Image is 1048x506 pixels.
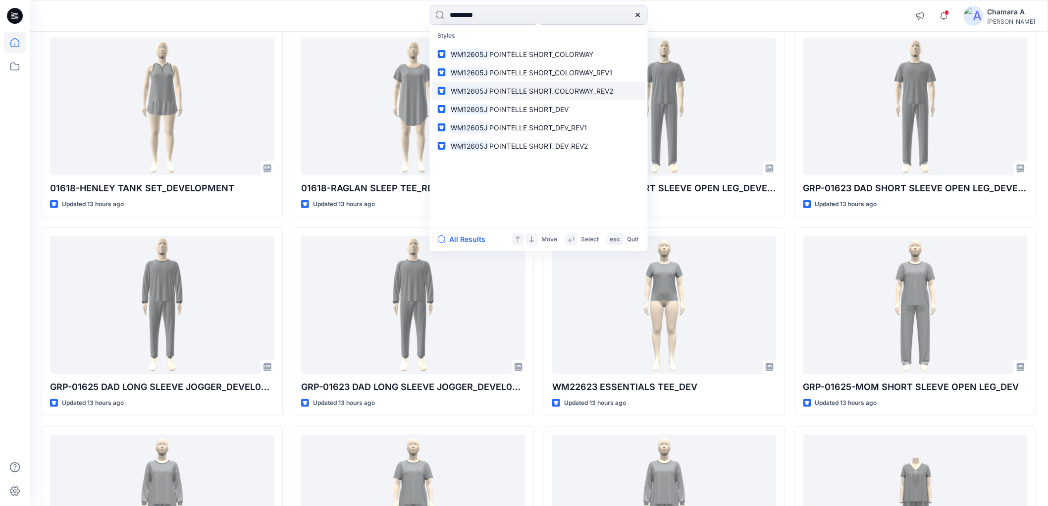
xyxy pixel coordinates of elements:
[803,181,1028,195] p: GRP-01623 DAD SHORT SLEEVE OPEN LEG_DEVELOPMENT
[313,398,375,408] p: Updated 13 hours ago
[552,380,777,394] p: WM22623 ESSENTIALS TEE_DEV
[552,38,777,175] a: GRP-01625 DAD SHORT SLEEVE OPEN LEG_DEVELOPMENT
[62,398,124,408] p: Updated 13 hours ago
[301,236,525,374] a: GRP-01623 DAD LONG SLEEVE JOGGER_DEVEL0PMENT
[581,234,599,245] p: Select
[450,67,490,78] mark: WM12605J
[432,45,646,63] a: WM12605JPOINTELLE SHORT_COLORWAY
[450,85,490,97] mark: WM12605J
[301,380,525,394] p: GRP-01623 DAD LONG SLEEVE JOGGER_DEVEL0PMENT
[62,199,124,210] p: Updated 13 hours ago
[432,100,646,118] a: WM12605JPOINTELLE SHORT_DEV
[50,181,274,195] p: 01618-HENLEY TANK SET_DEVELOPMENT
[815,398,877,408] p: Updated 13 hours ago
[552,236,777,374] a: WM22623 ESSENTIALS TEE_DEV
[438,233,492,245] button: All Results
[803,236,1028,374] a: GRP-01625-MOM SHORT SLEEVE OPEN LEG_DEV
[489,142,588,150] span: POINTELLE SHORT_DEV_REV2
[489,68,613,77] span: POINTELLE SHORT_COLORWAY_REV1
[489,105,569,113] span: POINTELLE SHORT_DEV
[803,380,1028,394] p: GRP-01625-MOM SHORT SLEEVE OPEN LEG_DEV
[432,118,646,137] a: WM12605JPOINTELLE SHORT_DEV_REV1
[50,38,274,175] a: 01618-HENLEY TANK SET_DEVELOPMENT
[988,6,1036,18] div: Chamara A
[489,87,613,95] span: POINTELLE SHORT_COLORWAY_REV2
[489,123,587,132] span: POINTELLE SHORT_DEV_REV1
[450,104,490,115] mark: WM12605J
[301,38,525,175] a: 01618-RAGLAN SLEEP TEE_REV1
[964,6,984,26] img: avatar
[432,63,646,82] a: WM12605JPOINTELLE SHORT_COLORWAY_REV1
[313,199,375,210] p: Updated 13 hours ago
[542,234,558,245] p: Move
[610,234,621,245] p: esc
[988,18,1036,25] div: [PERSON_NAME]
[50,236,274,374] a: GRP-01625 DAD LONG SLEEVE JOGGER_DEVEL0PMENT
[450,49,490,60] mark: WM12605J
[450,122,490,133] mark: WM12605J
[628,234,639,245] p: Quit
[432,82,646,100] a: WM12605JPOINTELLE SHORT_COLORWAY_REV2
[450,140,490,152] mark: WM12605J
[803,38,1028,175] a: GRP-01623 DAD SHORT SLEEVE OPEN LEG_DEVELOPMENT
[432,27,646,45] p: Styles
[564,398,626,408] p: Updated 13 hours ago
[815,199,877,210] p: Updated 13 hours ago
[432,137,646,155] a: WM12605JPOINTELLE SHORT_DEV_REV2
[50,380,274,394] p: GRP-01625 DAD LONG SLEEVE JOGGER_DEVEL0PMENT
[552,181,777,195] p: GRP-01625 DAD SHORT SLEEVE OPEN LEG_DEVELOPMENT
[489,50,593,58] span: POINTELLE SHORT_COLORWAY
[301,181,525,195] p: 01618-RAGLAN SLEEP TEE_REV1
